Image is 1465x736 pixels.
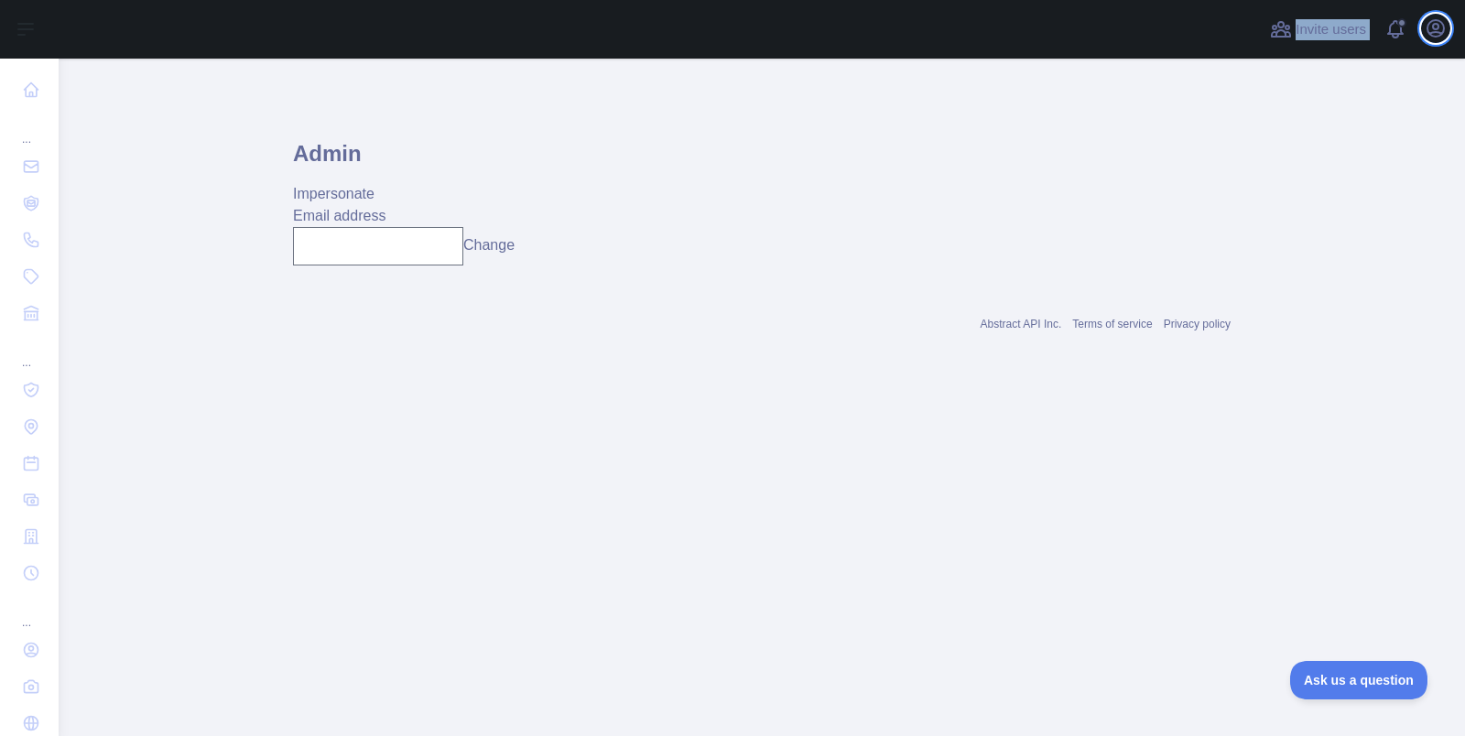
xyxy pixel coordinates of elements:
div: Impersonate [293,183,1231,205]
a: Terms of service [1072,318,1152,330]
a: Abstract API Inc. [981,318,1062,330]
span: Invite users [1296,19,1366,40]
label: Email address [293,208,385,223]
h1: Admin [293,139,1231,183]
div: ... [15,593,44,630]
div: ... [15,333,44,370]
button: Invite users [1266,15,1370,44]
div: ... [15,110,44,146]
iframe: Toggle Customer Support [1290,661,1428,699]
button: Change [463,234,515,256]
a: Privacy policy [1164,318,1231,330]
